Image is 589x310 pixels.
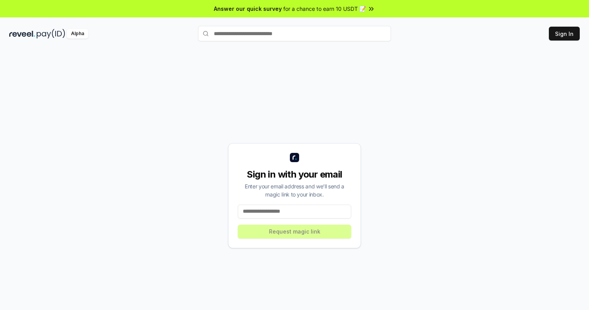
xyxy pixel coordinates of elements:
img: reveel_dark [9,29,35,39]
img: logo_small [290,153,299,162]
span: for a chance to earn 10 USDT 📝 [283,5,366,13]
button: Sign In [549,27,580,41]
div: Alpha [67,29,88,39]
img: pay_id [37,29,65,39]
span: Answer our quick survey [214,5,282,13]
div: Enter your email address and we’ll send a magic link to your inbox. [238,182,351,198]
div: Sign in with your email [238,168,351,181]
